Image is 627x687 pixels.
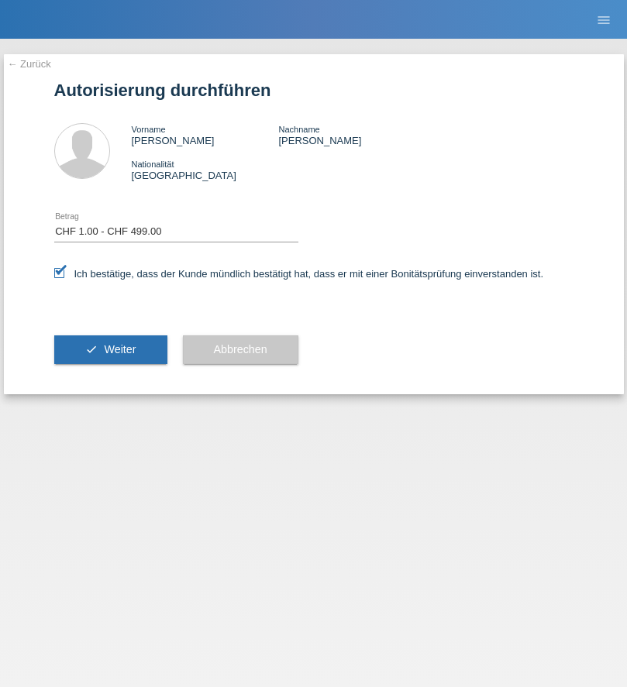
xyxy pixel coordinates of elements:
i: check [85,343,98,356]
div: [PERSON_NAME] [132,123,279,146]
div: [GEOGRAPHIC_DATA] [132,158,279,181]
i: menu [596,12,611,28]
span: Vorname [132,125,166,134]
h1: Autorisierung durchführen [54,81,574,100]
a: menu [588,15,619,24]
a: ← Zurück [8,58,51,70]
span: Nachname [278,125,319,134]
button: check Weiter [54,335,167,365]
button: Abbrechen [183,335,298,365]
span: Abbrechen [214,343,267,356]
label: Ich bestätige, dass der Kunde mündlich bestätigt hat, dass er mit einer Bonitätsprüfung einversta... [54,268,544,280]
span: Weiter [104,343,136,356]
span: Nationalität [132,160,174,169]
div: [PERSON_NAME] [278,123,425,146]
